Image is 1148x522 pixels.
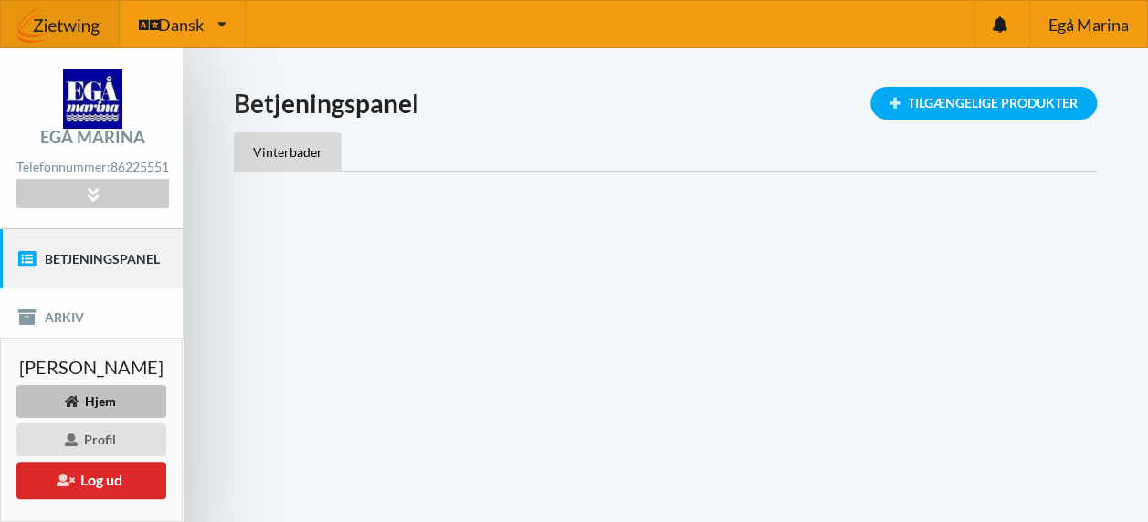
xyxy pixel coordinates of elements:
[16,385,166,418] div: Hjem
[158,16,204,33] span: Dansk
[63,69,122,129] img: logo
[234,132,342,171] div: Vinterbader
[40,129,145,145] div: Egå Marina
[16,462,166,499] button: Log ud
[16,155,168,180] div: Telefonnummer:
[111,159,169,174] strong: 86225551
[870,87,1097,120] div: Tilgængelige Produkter
[1048,16,1128,33] span: Egå Marina
[234,87,1097,120] h1: Betjeningspanel
[16,423,166,456] div: Profil
[19,358,163,376] span: [PERSON_NAME]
